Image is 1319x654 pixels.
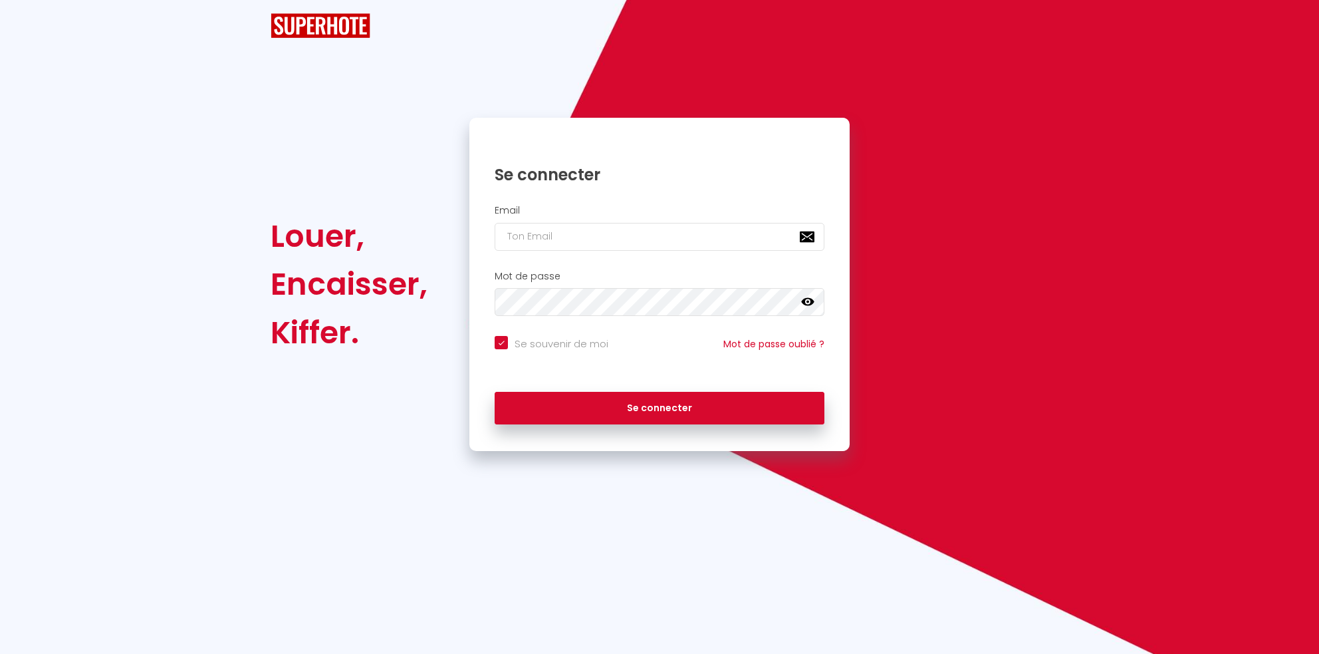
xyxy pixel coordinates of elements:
[495,205,824,216] h2: Email
[271,309,427,357] div: Kiffer.
[271,212,427,260] div: Louer,
[495,271,824,282] h2: Mot de passe
[271,13,370,38] img: SuperHote logo
[495,392,824,425] button: Se connecter
[723,337,824,351] a: Mot de passe oublié ?
[271,260,427,308] div: Encaisser,
[495,164,824,185] h1: Se connecter
[495,223,824,251] input: Ton Email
